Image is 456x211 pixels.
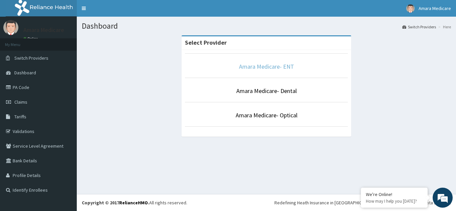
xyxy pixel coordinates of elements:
img: User Image [406,4,415,13]
a: Amara Medicare- ENT [239,63,294,70]
a: Amara Medicare- Optical [236,111,297,119]
strong: Copyright © 2017 . [82,200,149,206]
footer: All rights reserved. [77,194,456,211]
h1: Dashboard [82,22,451,30]
strong: Select Provider [185,39,227,46]
div: We're Online! [366,191,423,197]
span: Tariffs [14,114,26,120]
a: RelianceHMO [119,200,148,206]
span: Dashboard [14,70,36,76]
li: Here [437,24,451,30]
img: User Image [3,20,18,35]
span: Claims [14,99,27,105]
span: Amara Medicare [419,5,451,11]
a: Amara Medicare- Dental [236,87,297,95]
p: How may I help you today? [366,198,423,204]
a: Online [23,36,39,41]
p: Amara Medicare [23,27,64,33]
a: Switch Providers [402,24,436,30]
span: Switch Providers [14,55,48,61]
div: Redefining Heath Insurance in [GEOGRAPHIC_DATA] using Telemedicine and Data Science! [274,199,451,206]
